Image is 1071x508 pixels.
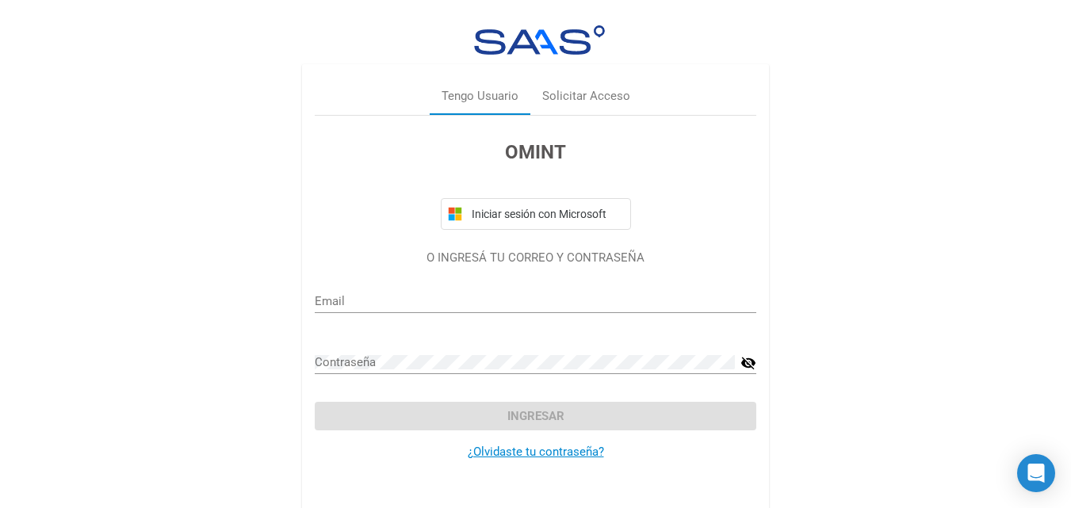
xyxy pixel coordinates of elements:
[442,87,518,105] div: Tengo Usuario
[469,208,624,220] span: Iniciar sesión con Microsoft
[441,198,631,230] button: Iniciar sesión con Microsoft
[542,87,630,105] div: Solicitar Acceso
[1017,454,1055,492] div: Open Intercom Messenger
[315,249,756,267] p: O INGRESÁ TU CORREO Y CONTRASEÑA
[507,409,564,423] span: Ingresar
[315,138,756,166] h3: OMINT
[740,353,756,372] mat-icon: visibility_off
[468,445,604,459] a: ¿Olvidaste tu contraseña?
[315,402,756,430] button: Ingresar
